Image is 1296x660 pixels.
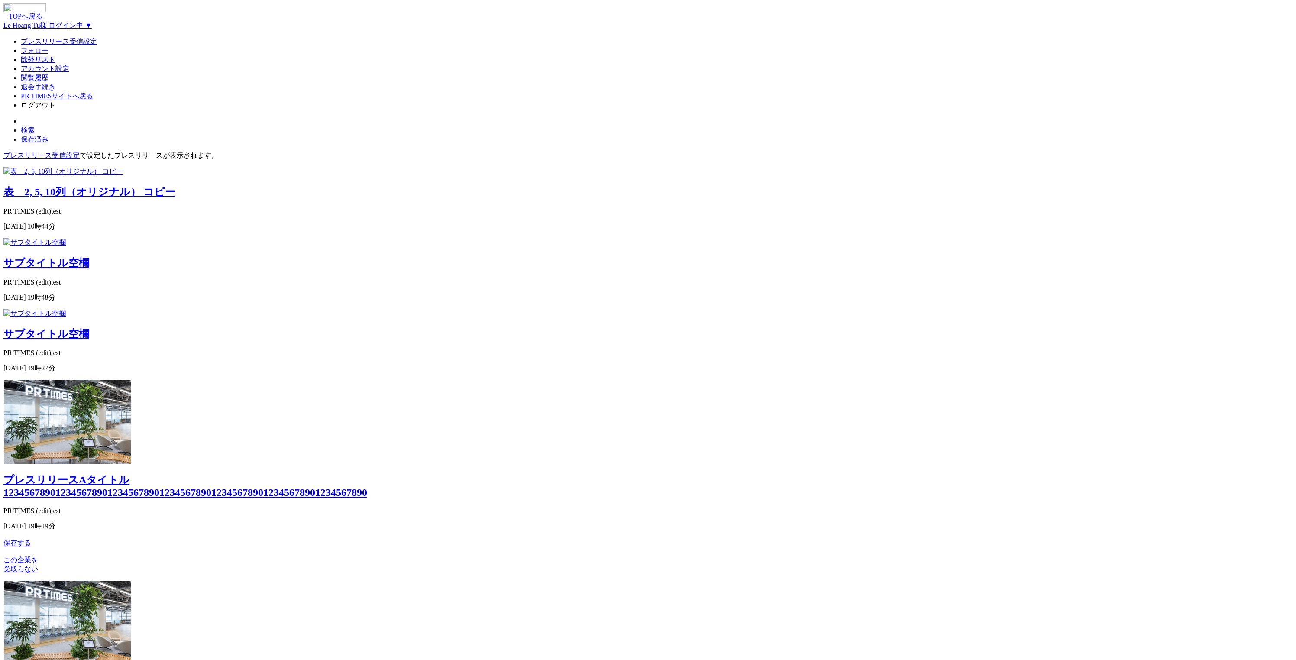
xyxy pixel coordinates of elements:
[3,22,40,29] span: Le Hoang Tu
[3,380,131,464] img: プレスリリースAタイトル1234567890123456789012345678901234567890123456789012345678901234567890
[21,136,48,143] a: 保存済み
[3,507,1293,515] p: PR TIMES (edit)test
[3,238,66,247] img: サブタイトル空欄
[3,474,367,498] a: プレスリリースAタイトル1234567890123456789012345678901234567890123456789012345678901234567890
[3,349,1293,357] p: PR TIMES (edit)test
[3,186,175,197] a: 表 2, 5, 10列（オリジナル） コピー
[3,152,80,159] a: プレスリリース受信設定
[21,65,69,72] a: アカウント設定
[3,3,46,12] img: logo.png
[3,328,89,340] a: サブタイトル空欄
[3,167,123,176] img: 表 2, 5, 10列（オリジナル） コピー
[3,278,1293,286] p: PR TIMES (edit)test
[3,223,55,230] time: [DATE] 10時44分
[21,117,35,125] a: 最新
[21,74,48,81] a: 閲覧履歴
[3,364,55,372] time: [DATE] 19時27分
[3,22,92,29] a: Le Hoang Tu様 ログイン中 ▼
[21,101,55,109] a: ログアウト
[21,47,48,54] a: フォロー
[21,56,55,63] a: 除外リスト
[3,13,9,19] img: arrow.png
[3,522,55,530] time: [DATE] 19時19分
[3,556,38,573] a: この企業を受取らない
[21,83,55,91] a: 退会手続き
[3,257,89,269] a: サブタイトル空欄
[3,309,66,318] img: サブタイトル空欄
[21,126,35,134] a: 検索
[3,151,1293,160] div: で設定したプレスリリースが表示されます。
[3,207,1293,215] p: PR TIMES (edit)test
[3,294,55,301] time: [DATE] 19時48分
[3,539,31,547] a: 保存する
[21,38,97,45] a: プレスリリース受信設定
[21,92,93,100] a: PR TIMESサイトへ戻る
[3,13,42,20] a: TOPへ戻る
